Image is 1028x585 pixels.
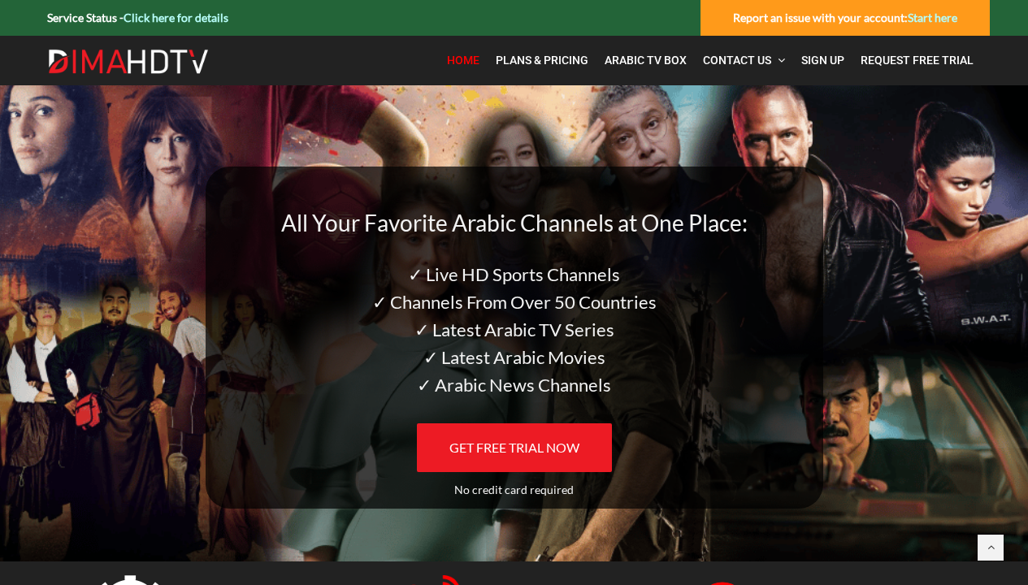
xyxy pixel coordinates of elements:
[47,11,228,24] strong: Service Status -
[793,44,852,77] a: Sign Up
[281,209,748,236] span: All Your Favorite Arabic Channels at One Place:
[703,54,771,67] span: Contact Us
[496,54,588,67] span: Plans & Pricing
[408,263,620,285] span: ✓ Live HD Sports Channels
[801,54,844,67] span: Sign Up
[372,291,657,313] span: ✓ Channels From Over 50 Countries
[908,11,957,24] a: Start here
[47,49,210,75] img: Dima HDTV
[978,535,1004,561] a: Back to top
[605,54,687,67] span: Arabic TV Box
[414,318,614,340] span: ✓ Latest Arabic TV Series
[417,374,611,396] span: ✓ Arabic News Channels
[861,54,974,67] span: Request Free Trial
[124,11,228,24] a: Click here for details
[596,44,695,77] a: Arabic TV Box
[449,440,579,455] span: GET FREE TRIAL NOW
[454,483,574,496] span: No credit card required
[488,44,596,77] a: Plans & Pricing
[733,11,957,24] strong: Report an issue with your account:
[695,44,793,77] a: Contact Us
[423,346,605,368] span: ✓ Latest Arabic Movies
[439,44,488,77] a: Home
[447,54,479,67] span: Home
[852,44,982,77] a: Request Free Trial
[417,423,612,472] a: GET FREE TRIAL NOW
